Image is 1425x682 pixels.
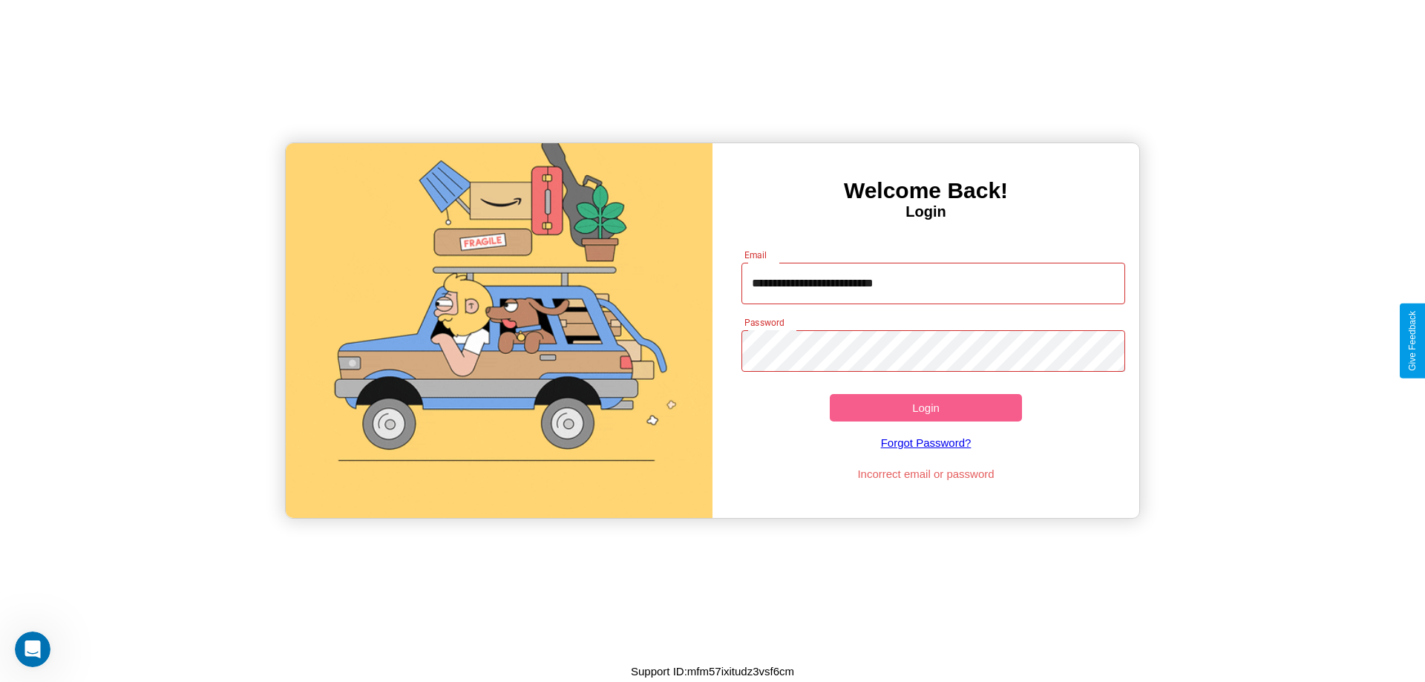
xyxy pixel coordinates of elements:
h4: Login [712,203,1139,220]
a: Forgot Password? [734,422,1118,464]
button: Login [830,394,1022,422]
h3: Welcome Back! [712,178,1139,203]
div: Give Feedback [1407,311,1418,371]
label: Email [744,249,767,261]
p: Incorrect email or password [734,464,1118,484]
img: gif [286,143,712,518]
label: Password [744,316,784,329]
iframe: Intercom live chat [15,632,50,667]
p: Support ID: mfm57ixitudz3vsf6cm [631,661,794,681]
